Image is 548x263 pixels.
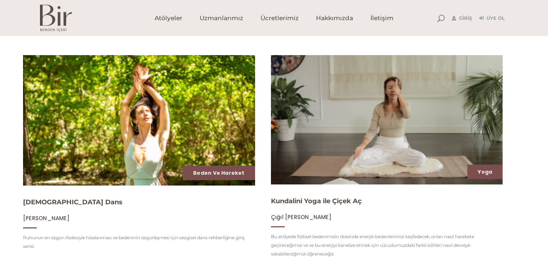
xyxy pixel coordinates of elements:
[260,14,299,22] span: Ücretlerimiz
[316,14,353,22] span: Hakkımızda
[271,232,503,258] p: Bu atölyede fiziksel bedenimizin ötesinde enerjik bedenlerimizi keşfedecek, onları nasıl harekete...
[452,14,472,23] a: Giriş
[200,14,243,22] span: Uzmanlarımız
[23,198,122,206] a: [DEMOGRAPHIC_DATA] Dans
[370,14,393,22] span: İletişim
[271,213,331,221] span: Çığıl [PERSON_NAME]
[23,214,70,222] span: [PERSON_NAME]
[271,197,362,205] a: Kundalini Yoga ile Çiçek Aç
[193,169,244,177] a: Beden ve Hareket
[479,14,505,23] a: Üye Ol
[271,214,331,220] a: Çığıl [PERSON_NAME]
[478,168,492,175] a: Yoga
[155,14,182,22] span: Atölyeler
[23,215,70,222] a: [PERSON_NAME]
[23,233,255,251] p: Ruhunun en özgün ifadesiyle hizalanması ve bedeninin özgürleşmesi için sezgisel dans rehberliğine...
